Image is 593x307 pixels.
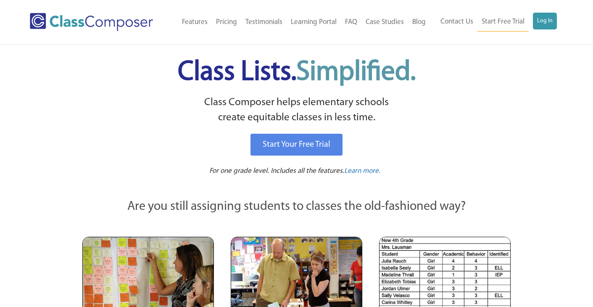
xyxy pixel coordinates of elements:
a: Testimonials [241,13,287,32]
span: Class Lists. [178,59,416,86]
a: Start Your Free Trial [250,134,343,156]
span: Simplified. [296,59,416,86]
nav: Header Menu [430,13,557,32]
a: Contact Us [436,13,477,31]
span: Start Your Free Trial [263,140,330,149]
p: Are you still assigning students to classes the old-fashioned way? [82,198,511,216]
span: Learn more. [344,167,380,175]
a: Case Studies [361,13,408,32]
a: Blog [408,13,430,32]
a: Features [178,13,212,32]
a: Learning Portal [287,13,341,32]
span: For one grade level. Includes all the features. [209,167,344,175]
nav: Header Menu [169,13,430,32]
a: Start Free Trial [477,13,529,32]
a: Log In [533,13,557,29]
a: FAQ [341,13,361,32]
img: Class Composer [30,13,153,31]
a: Pricing [212,13,241,32]
a: Learn more. [344,166,380,177]
p: Class Composer helps elementary schools create equitable classes in less time. [81,95,512,126]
